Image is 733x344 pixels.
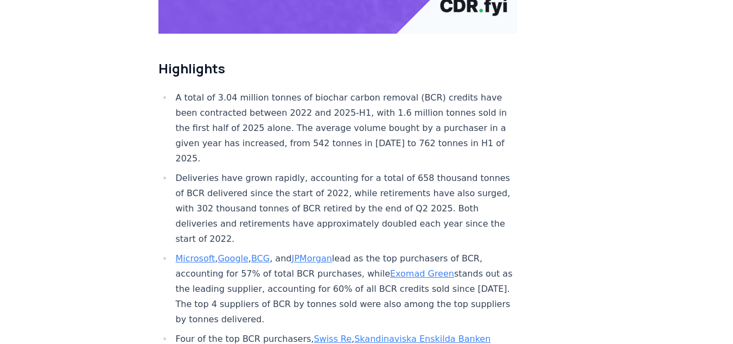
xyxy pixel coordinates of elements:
a: Exomad Green [390,268,454,279]
li: A total of 3.04 million tonnes of biochar carbon removal (BCR) credits have been contracted betwe... [173,90,518,166]
a: Microsoft [176,253,215,264]
a: Google [218,253,248,264]
a: BCG [251,253,270,264]
li: Deliveries have grown rapidly, accounting for a total of 658 thousand tonnes of BCR delivered sin... [173,171,518,247]
a: Swiss Re [314,334,352,344]
a: JPMorgan [291,253,332,264]
li: , , , and lead as the top purchasers of BCR, accounting for 57% of total BCR purchases, while sta... [173,251,518,327]
h2: Highlights [158,60,518,77]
